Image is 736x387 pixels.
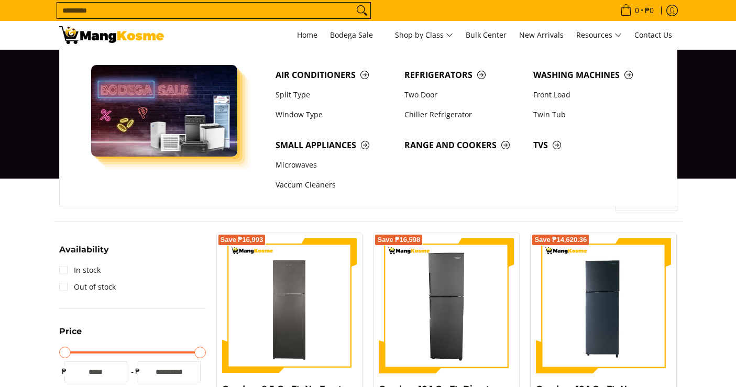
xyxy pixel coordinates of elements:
span: Home [297,30,317,40]
span: Bulk Center [466,30,507,40]
a: Twin Tub [528,105,657,125]
a: Bodega Sale [325,21,388,49]
img: Condura 10.1 Cu.Ft. Direct Cool TD Manual Inverter Refrigerator, Midnight Sapphire CTD102MNi (Cla... [379,238,514,373]
a: New Arrivals [514,21,569,49]
a: Air Conditioners [270,65,399,85]
summary: Open [59,327,82,344]
nav: Main Menu [174,21,677,49]
span: Small Appliances [276,139,394,152]
a: In stock [59,262,101,279]
span: ₱0 [643,7,655,14]
a: Small Appliances [270,135,399,155]
span: Save ₱16,598 [377,237,420,243]
span: • [617,5,657,16]
span: Air Conditioners [276,69,394,82]
a: Split Type [270,85,399,105]
a: Resources [571,21,627,49]
img: Condura 10.1 Cu.Ft. No Frost, Top Freezer Inverter Refrigerator, Midnight Slate Gray CTF107i (Cla... [536,238,671,373]
a: Vaccum Cleaners [270,175,399,195]
a: Bulk Center [460,21,512,49]
span: Resources [576,29,622,42]
a: Front Load [528,85,657,105]
img: Condura 9.5 Cu.Ft. No Frost Auto Defrost Inverter, Metallic Gray CNF-271i (Class C) [222,238,357,373]
span: Refrigerators [404,69,523,82]
span: Bodega Sale [330,29,382,42]
a: Range and Cookers [399,135,528,155]
img: Bodega Sale [91,65,238,157]
span: Save ₱16,993 [221,237,263,243]
span: 0 [633,7,641,14]
img: Class C Home &amp; Business Appliances: Up to 70% Off l Mang Kosme [59,26,164,44]
a: Microwaves [270,155,399,175]
a: Two Door [399,85,528,105]
span: New Arrivals [519,30,564,40]
a: Out of stock [59,279,116,295]
a: Washing Machines [528,65,657,85]
span: Contact Us [634,30,672,40]
span: Save ₱14,620.36 [534,237,587,243]
span: Price [59,327,82,336]
a: Contact Us [629,21,677,49]
span: ₱ [59,366,70,377]
span: Availability [59,246,109,254]
a: Refrigerators [399,65,528,85]
summary: Open [59,246,109,262]
a: Chiller Refrigerator [399,105,528,125]
span: TVs [533,139,652,152]
a: Window Type [270,105,399,125]
a: Home [292,21,323,49]
span: Shop by Class [395,29,453,42]
span: Washing Machines [533,69,652,82]
a: TVs [528,135,657,155]
a: Shop by Class [390,21,458,49]
span: ₱ [133,366,143,377]
button: Search [354,3,370,18]
span: Range and Cookers [404,139,523,152]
